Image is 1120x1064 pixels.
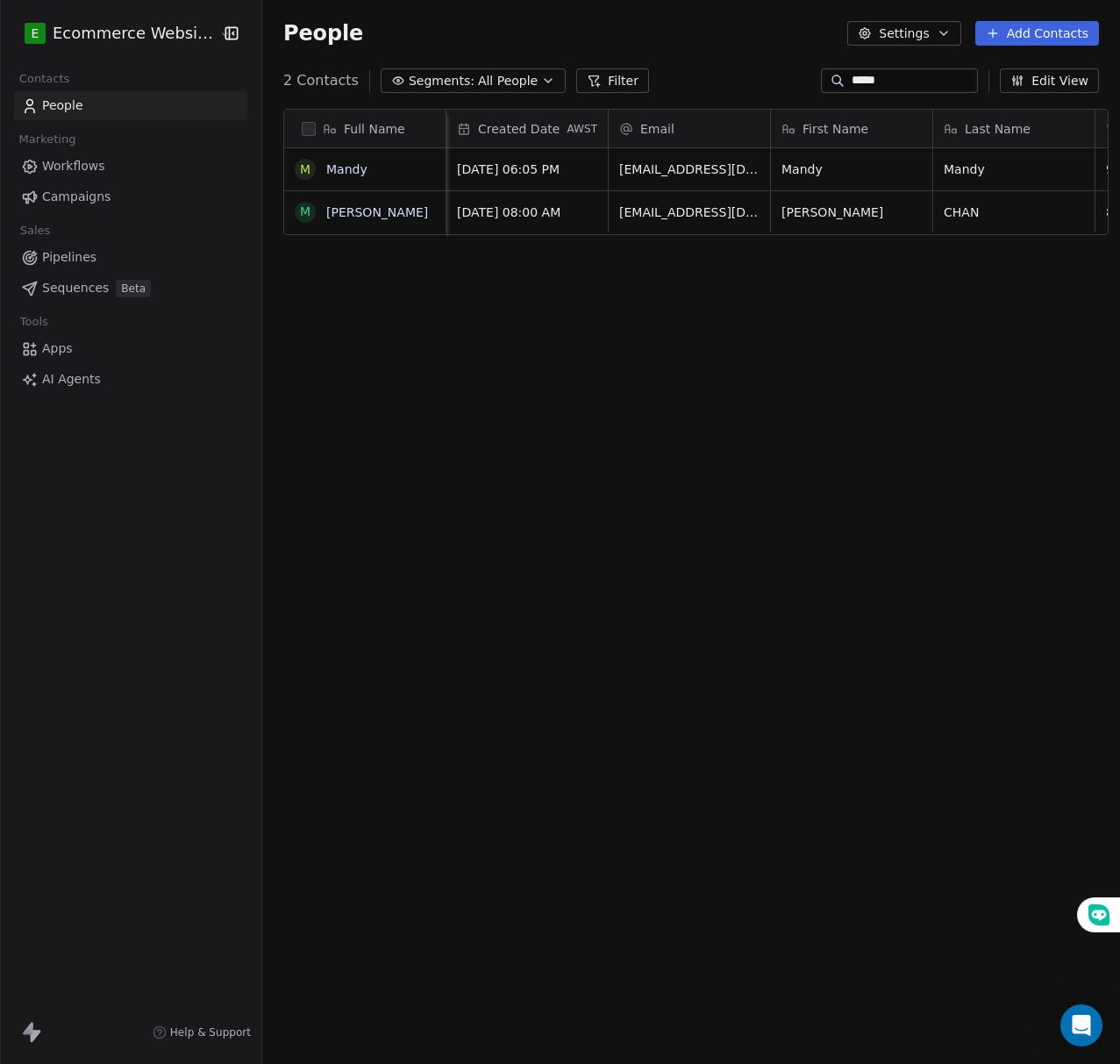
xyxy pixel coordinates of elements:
span: E [32,25,39,42]
span: People [283,20,363,46]
span: [PERSON_NAME] [781,204,922,221]
span: 2 Contacts [283,70,359,91]
a: [PERSON_NAME] [326,205,428,219]
a: People [14,91,247,120]
span: Ecommerce Website Builder [53,22,215,45]
span: Workflows [42,157,105,175]
a: Help & Support [153,1025,251,1039]
span: All People [478,72,538,90]
span: Email [640,120,674,138]
div: Email [609,110,770,147]
span: CHAN [944,204,1084,221]
a: Apps [14,334,247,363]
span: Sales [12,218,58,244]
span: Help & Support [170,1025,251,1039]
div: First Name [771,110,932,147]
div: Created DateAWST [446,110,608,147]
div: grid [284,148,446,1004]
button: Filter [576,68,649,93]
a: AI Agents [14,365,247,394]
div: M [300,203,310,221]
span: Beta [116,280,151,297]
button: Add Contacts [975,21,1099,46]
span: Mandy [944,161,1084,178]
span: Mandy [781,161,922,178]
span: People [42,96,83,115]
button: Settings [847,21,960,46]
div: Full Name [284,110,446,147]
span: Marketing [11,126,83,153]
div: M [300,161,310,179]
span: Campaigns [42,188,111,206]
span: Contacts [11,66,77,92]
span: First Name [803,120,868,138]
span: Pipelines [42,248,96,267]
a: SequencesBeta [14,274,247,303]
a: Mandy [326,162,367,176]
span: [EMAIL_ADDRESS][DOMAIN_NAME] [619,161,760,178]
span: Last Name [965,120,1031,138]
span: AI Agents [42,370,101,389]
span: Full Name [344,120,405,138]
span: AWST [567,122,598,136]
div: Last Name [933,110,1095,147]
span: Tools [12,309,55,335]
button: Edit View [1000,68,1099,93]
span: Apps [42,339,73,358]
span: Sequences [42,279,109,297]
a: Campaigns [14,182,247,211]
span: Created Date [478,120,560,138]
span: [DATE] 06:05 PM [457,161,597,178]
span: [DATE] 08:00 AM [457,204,597,221]
span: Segments: [409,72,474,90]
div: Open Intercom Messenger [1060,1004,1102,1046]
a: Workflows [14,152,247,181]
a: Pipelines [14,243,247,272]
span: [EMAIL_ADDRESS][DOMAIN_NAME] [619,204,760,221]
button: EEcommerce Website Builder [21,18,207,48]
